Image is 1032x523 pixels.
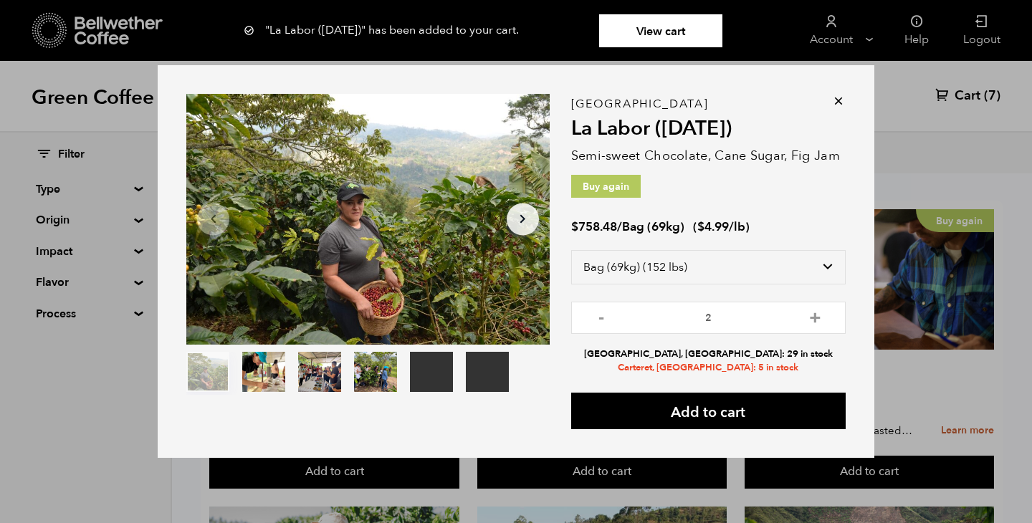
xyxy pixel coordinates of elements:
[571,117,846,141] h2: La Labor ([DATE])
[571,361,846,375] li: Carteret, [GEOGRAPHIC_DATA]: 5 in stock
[410,352,453,392] video: Your browser does not support the video tag.
[806,309,824,323] button: +
[571,393,846,429] button: Add to cart
[571,175,641,198] p: Buy again
[593,309,611,323] button: -
[571,219,617,235] bdi: 758.48
[571,219,578,235] span: $
[697,219,729,235] bdi: 4.99
[571,146,846,165] p: Semi-sweet Chocolate, Cane Sugar, Fig Jam
[729,219,745,235] span: /lb
[697,219,704,235] span: $
[693,219,750,235] span: ( )
[466,352,509,392] video: Your browser does not support the video tag.
[617,219,622,235] span: /
[571,347,846,361] li: [GEOGRAPHIC_DATA], [GEOGRAPHIC_DATA]: 29 in stock
[622,219,684,235] span: Bag (69kg)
